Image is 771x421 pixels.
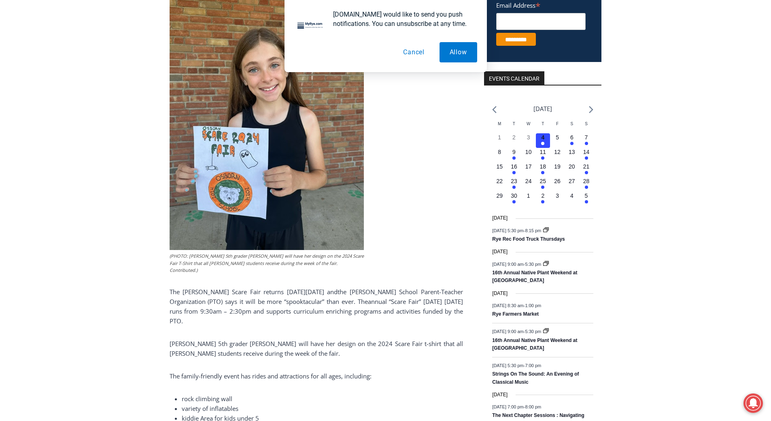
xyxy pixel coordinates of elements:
[492,261,523,266] span: [DATE] 9:00 am
[492,338,577,352] a: 16th Annual Native Plant Weekend at [GEOGRAPHIC_DATA]
[521,148,536,162] button: 10
[521,133,536,148] button: 3
[542,122,544,126] span: T
[536,133,550,148] button: 4 Has events
[527,134,530,141] time: 3
[536,148,550,162] button: 11 Has events
[579,133,594,148] button: 7 Has events
[521,177,536,192] button: 24
[507,121,521,133] div: Tuesday
[569,149,575,155] time: 13
[492,363,541,368] time: -
[525,404,541,409] span: 8:00 pm
[498,122,501,126] span: M
[579,177,594,192] button: 28 Has events
[294,10,327,42] img: notification icon
[212,81,375,99] span: Intern @ [DOMAIN_NAME]
[585,142,588,145] em: Has events
[525,363,541,368] span: 7:00 pm
[492,121,507,133] div: Monday
[496,163,503,170] time: 15
[554,178,561,184] time: 26
[583,178,590,184] time: 28
[492,329,523,334] span: [DATE] 9:00 am
[525,329,541,334] span: 5:30 pm
[498,149,501,155] time: 8
[536,177,550,192] button: 25 Has events
[170,372,372,380] span: The family-friendly event has rides and attractions for all ages, including:
[536,121,550,133] div: Thursday
[507,133,521,148] button: 2
[541,192,544,199] time: 2
[492,106,497,113] a: Previous month
[512,200,516,203] em: Has events
[570,142,573,145] em: Has events
[492,248,508,256] time: [DATE]
[540,149,546,155] time: 11
[525,163,532,170] time: 17
[540,163,546,170] time: 18
[556,122,559,126] span: F
[583,163,590,170] time: 21
[492,228,523,233] span: [DATE] 5:30 pm
[583,149,590,155] time: 14
[541,200,544,203] em: Has events
[492,303,541,308] time: -
[498,134,501,141] time: 1
[565,177,579,192] button: 27
[512,156,516,160] em: Has events
[585,156,588,160] em: Has events
[565,148,579,162] button: 13
[569,163,575,170] time: 20
[525,149,532,155] time: 10
[204,0,382,79] div: "[PERSON_NAME] and I covered the [DATE] Parade, which was a really eye opening experience as I ha...
[550,133,565,148] button: 5
[496,178,503,184] time: 22
[525,303,541,308] span: 1:00 pm
[541,142,544,145] em: Has events
[550,148,565,162] button: 12
[492,303,523,308] span: [DATE] 8:30 am
[554,149,561,155] time: 12
[492,404,541,409] time: -
[492,162,507,177] button: 15
[521,192,536,206] button: 1
[492,329,542,334] time: -
[496,192,503,199] time: 29
[484,71,544,85] h2: Events Calendar
[182,395,232,403] span: rock climbing wall
[579,148,594,162] button: 14 Has events
[327,10,477,28] div: [DOMAIN_NAME] would like to send you push notifications. You can unsubscribe at any time.
[570,122,573,126] span: S
[492,371,579,385] a: Strings On The Sound: An Evening of Classical Music
[492,270,577,284] a: 16th Annual Native Plant Weekend at [GEOGRAPHIC_DATA]
[540,178,546,184] time: 25
[521,121,536,133] div: Wednesday
[589,106,593,113] a: Next month
[579,162,594,177] button: 21 Has events
[527,122,530,126] span: W
[554,163,561,170] time: 19
[492,290,508,297] time: [DATE]
[492,236,565,243] a: Rye Rec Food Truck Thursdays
[550,121,565,133] div: Friday
[492,192,507,206] button: 29
[585,200,588,203] em: Has events
[536,192,550,206] button: 2 Has events
[507,162,521,177] button: 16 Has events
[585,134,588,141] time: 7
[507,177,521,192] button: 23 Has events
[182,404,238,412] span: variety of inflatables
[525,228,541,233] span: 8:15 pm
[170,297,463,325] span: annual “Scare Fair” [DATE] [DATE] runs from 9:30am – 2:30pm and supports curriculum enriching pro...
[536,162,550,177] button: 18 Has events
[565,192,579,206] button: 4
[507,148,521,162] button: 9 Has events
[585,192,588,199] time: 5
[556,192,559,199] time: 3
[492,261,542,266] time: -
[170,252,364,274] figcaption: (PHOTO: [PERSON_NAME] 5th grader [PERSON_NAME] will have her design on the 2024 Scare Fair T-Shir...
[541,134,544,141] time: 4
[492,391,508,399] time: [DATE]
[512,171,516,174] em: Has events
